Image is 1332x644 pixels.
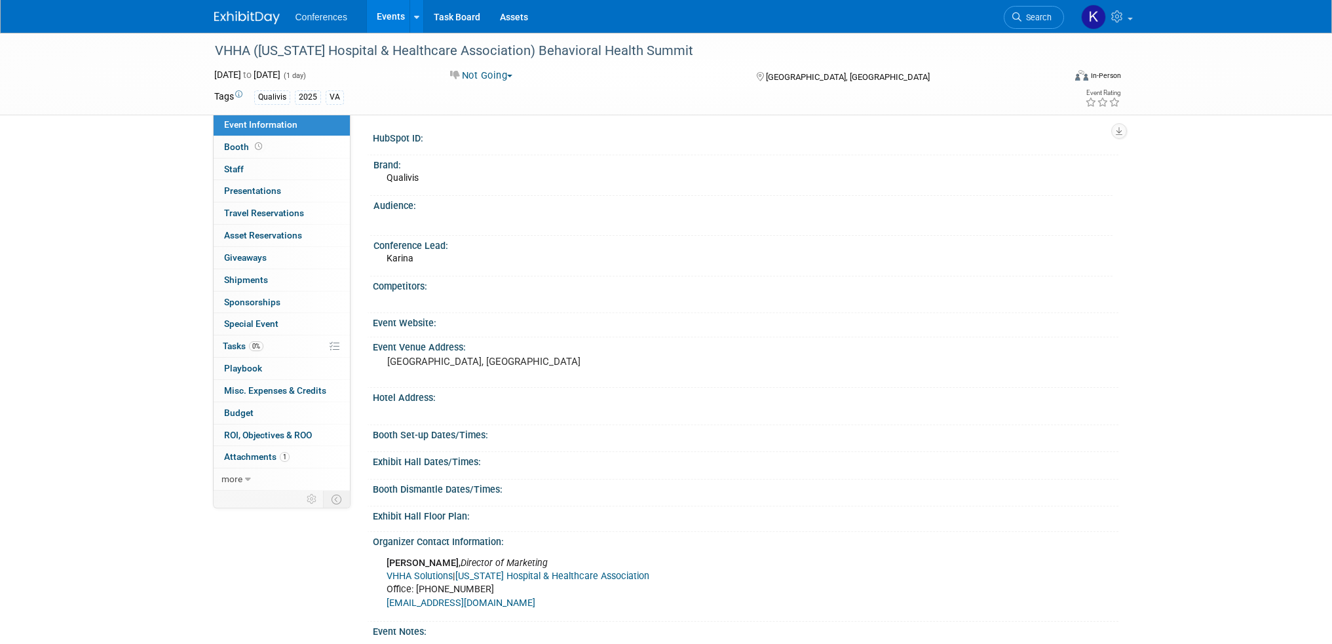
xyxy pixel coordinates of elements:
[214,380,350,402] a: Misc. Expenses & Credits
[295,90,321,104] div: 2025
[214,402,350,424] a: Budget
[224,297,280,307] span: Sponsorships
[373,155,1113,172] div: Brand:
[282,71,306,80] span: (1 day)
[223,341,263,351] span: Tasks
[461,558,548,569] i: Director of Marketing
[766,72,930,82] span: [GEOGRAPHIC_DATA], [GEOGRAPHIC_DATA]
[373,452,1118,468] div: Exhibit Hall Dates/Times:
[373,236,1113,252] div: Conference Lead:
[373,506,1118,523] div: Exhibit Hall Floor Plan:
[214,446,350,468] a: Attachments1
[214,247,350,269] a: Giveaways
[214,202,350,224] a: Travel Reservations
[214,292,350,313] a: Sponsorships
[241,69,254,80] span: to
[224,208,304,218] span: Travel Reservations
[224,430,312,440] span: ROI, Objectives & ROO
[987,68,1122,88] div: Event Format
[214,468,350,490] a: more
[214,114,350,136] a: Event Information
[214,159,350,180] a: Staff
[214,425,350,446] a: ROI, Objectives & ROO
[1075,70,1088,81] img: Format-Inperson.png
[446,69,518,83] button: Not Going
[224,363,262,373] span: Playbook
[252,142,265,151] span: Booth not reserved yet
[1021,12,1052,22] span: Search
[214,69,280,80] span: [DATE] [DATE]
[224,385,326,396] span: Misc. Expenses & Credits
[224,119,297,130] span: Event Information
[224,230,302,240] span: Asset Reservations
[214,269,350,291] a: Shipments
[387,172,419,183] span: Qualivis
[224,164,244,174] span: Staff
[214,180,350,202] a: Presentations
[210,39,1044,63] div: VHHA ([US_STATE] Hospital & Healthcare Association) Behavioral Health Summit
[214,335,350,357] a: Tasks0%
[387,571,453,582] a: VHHA Solutions
[254,90,290,104] div: Qualivis
[1004,6,1064,29] a: Search
[249,341,263,351] span: 0%
[373,337,1118,354] div: Event Venue Address:
[373,128,1118,145] div: HubSpot ID:
[214,90,242,105] td: Tags
[224,142,265,152] span: Booth
[1090,71,1121,81] div: In-Person
[221,474,242,484] span: more
[214,136,350,158] a: Booth
[455,571,649,582] a: [US_STATE] Hospital & Healthcare Association
[224,275,268,285] span: Shipments
[224,252,267,263] span: Giveaways
[295,12,347,22] span: Conferences
[377,550,973,616] div: , | Office: [PHONE_NUMBER]
[301,491,324,508] td: Personalize Event Tab Strip
[373,425,1118,442] div: Booth Set-up Dates/Times:
[224,407,254,418] span: Budget
[387,597,535,609] a: [EMAIL_ADDRESS][DOMAIN_NAME]
[224,185,281,196] span: Presentations
[373,480,1118,496] div: Booth Dismantle Dates/Times:
[373,388,1118,404] div: Hotel Address:
[214,313,350,335] a: Special Event
[373,313,1118,330] div: Event Website:
[1085,90,1120,96] div: Event Rating
[280,452,290,462] span: 1
[373,532,1118,548] div: Organizer Contact Information:
[214,358,350,379] a: Playbook
[387,356,669,368] pre: [GEOGRAPHIC_DATA], [GEOGRAPHIC_DATA]
[214,11,280,24] img: ExhibitDay
[387,558,459,569] b: [PERSON_NAME]
[224,451,290,462] span: Attachments
[373,276,1118,293] div: Competitors:
[387,253,413,263] span: Karina
[214,225,350,246] a: Asset Reservations
[1081,5,1106,29] img: Katie Widhelm
[326,90,344,104] div: VA
[373,622,1118,638] div: Event Notes:
[224,318,278,329] span: Special Event
[373,196,1113,212] div: Audience:
[323,491,350,508] td: Toggle Event Tabs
